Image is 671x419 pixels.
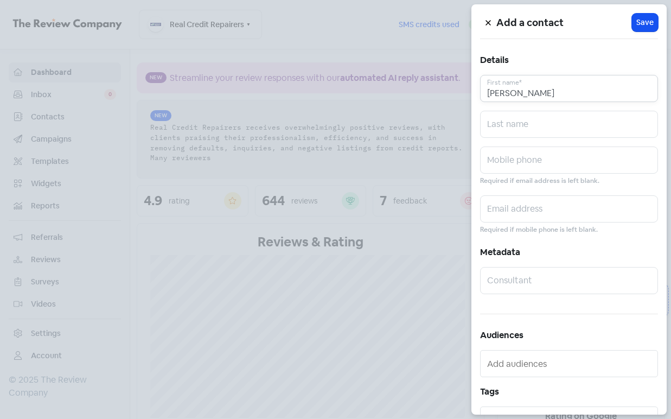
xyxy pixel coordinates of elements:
input: Email address [480,195,658,223]
small: Required if email address is left blank. [480,176,599,186]
h5: Details [480,52,658,68]
input: Last name [480,111,658,138]
input: Add audiences [487,355,653,372]
h5: Add a contact [496,15,632,31]
input: First name [480,75,658,102]
small: Required if mobile phone is left blank. [480,225,598,235]
span: Save [636,17,654,28]
button: Save [632,14,658,31]
h5: Metadata [480,244,658,261]
h5: Audiences [480,327,658,344]
input: Consultant [480,267,658,294]
h5: Tags [480,384,658,400]
input: Mobile phone [480,147,658,174]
